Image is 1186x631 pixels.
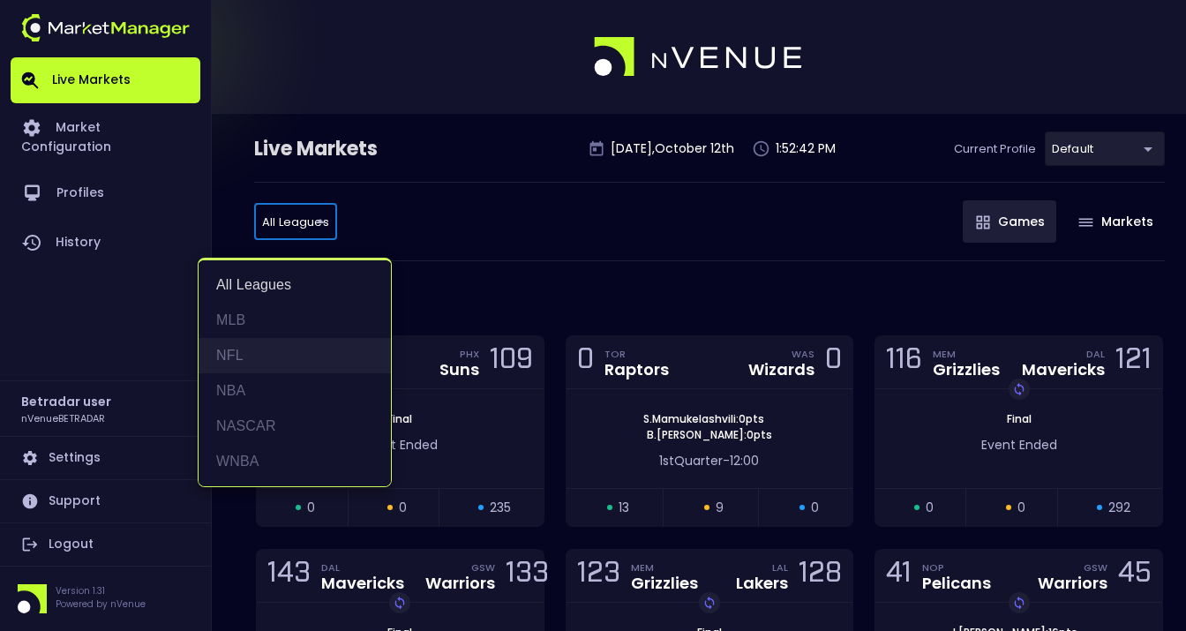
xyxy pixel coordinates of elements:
li: MLB [199,303,391,338]
li: NBA [199,373,391,409]
li: All Leagues [199,267,391,303]
li: WNBA [199,444,391,479]
li: NASCAR [199,409,391,444]
li: NFL [199,338,391,373]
